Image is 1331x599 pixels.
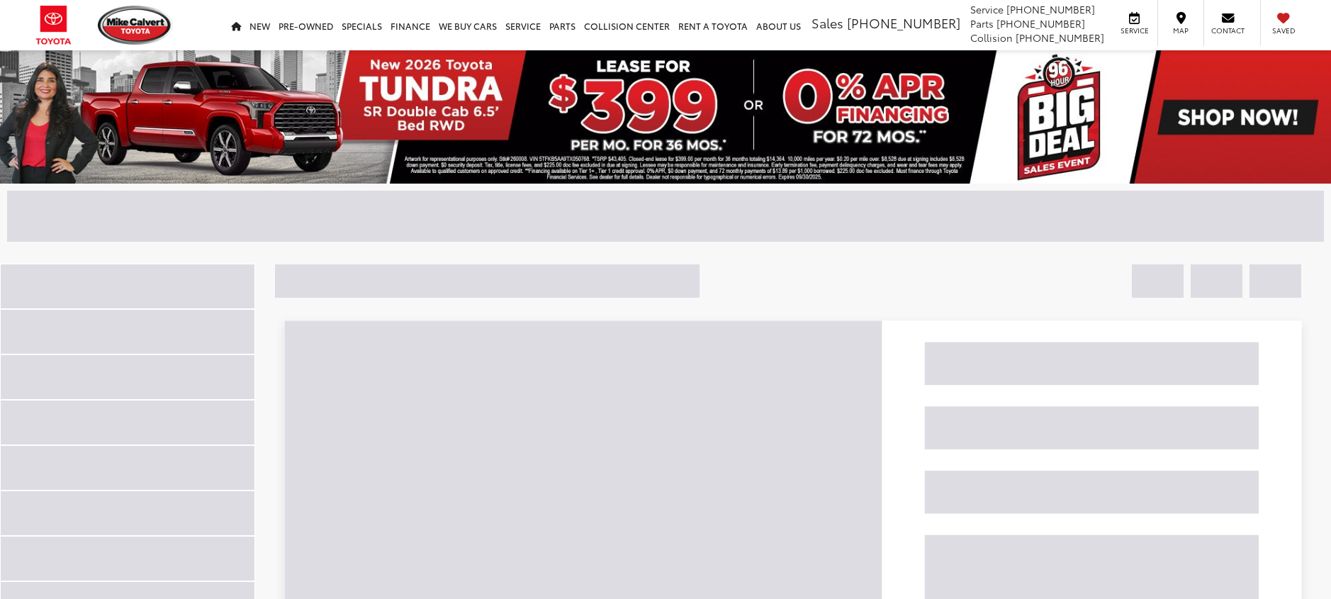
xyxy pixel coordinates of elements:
span: Sales [811,13,843,32]
span: Service [1118,26,1150,35]
span: Map [1165,26,1196,35]
span: [PHONE_NUMBER] [1016,30,1104,45]
span: Contact [1211,26,1245,35]
img: Mike Calvert Toyota [98,6,173,45]
span: Saved [1268,26,1299,35]
span: Collision [970,30,1013,45]
span: Service [970,2,1004,16]
span: [PHONE_NUMBER] [996,16,1085,30]
span: [PHONE_NUMBER] [847,13,960,32]
span: [PHONE_NUMBER] [1006,2,1095,16]
span: Parts [970,16,994,30]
